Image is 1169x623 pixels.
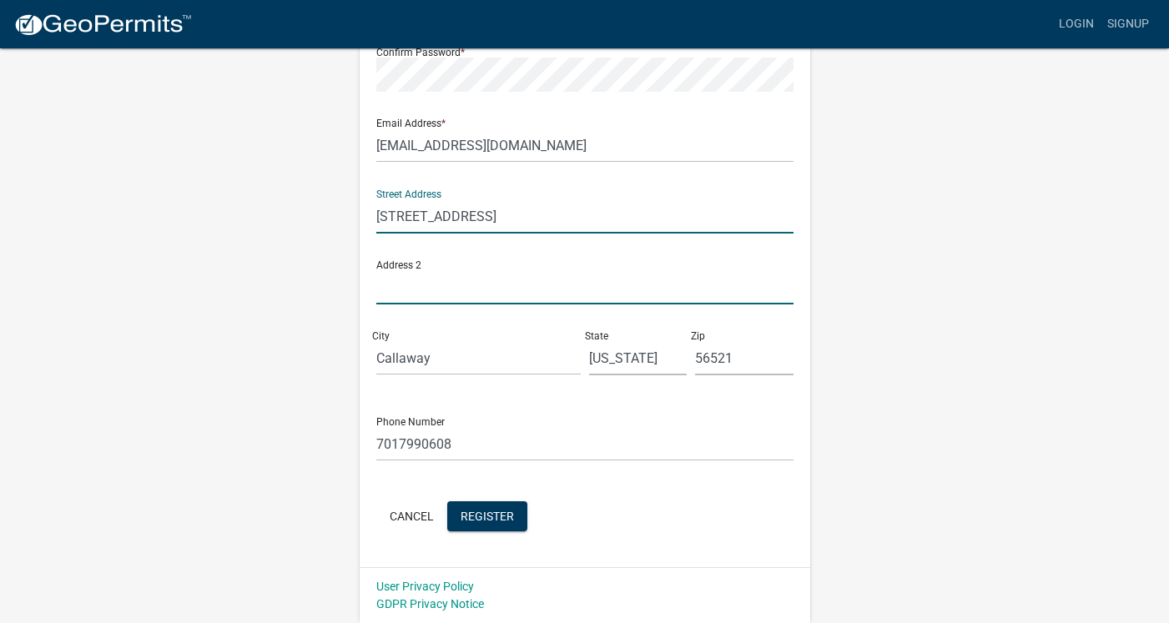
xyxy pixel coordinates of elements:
span: Register [461,509,514,522]
a: GDPR Privacy Notice [376,597,484,610]
button: Cancel [376,501,447,531]
a: Login [1052,8,1101,40]
button: Register [447,501,527,531]
a: Signup [1101,8,1156,40]
a: User Privacy Policy [376,580,474,593]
